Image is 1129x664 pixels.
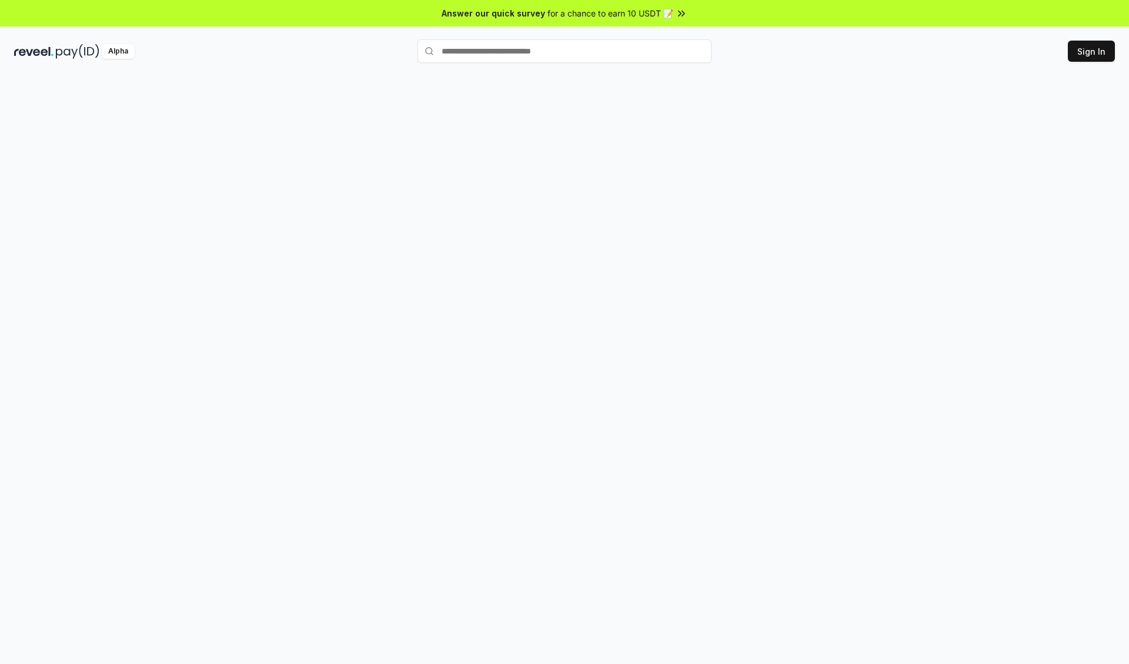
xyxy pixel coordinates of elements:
div: Alpha [102,44,135,59]
button: Sign In [1068,41,1115,62]
img: pay_id [56,44,99,59]
span: for a chance to earn 10 USDT 📝 [547,7,673,19]
img: reveel_dark [14,44,54,59]
span: Answer our quick survey [442,7,545,19]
